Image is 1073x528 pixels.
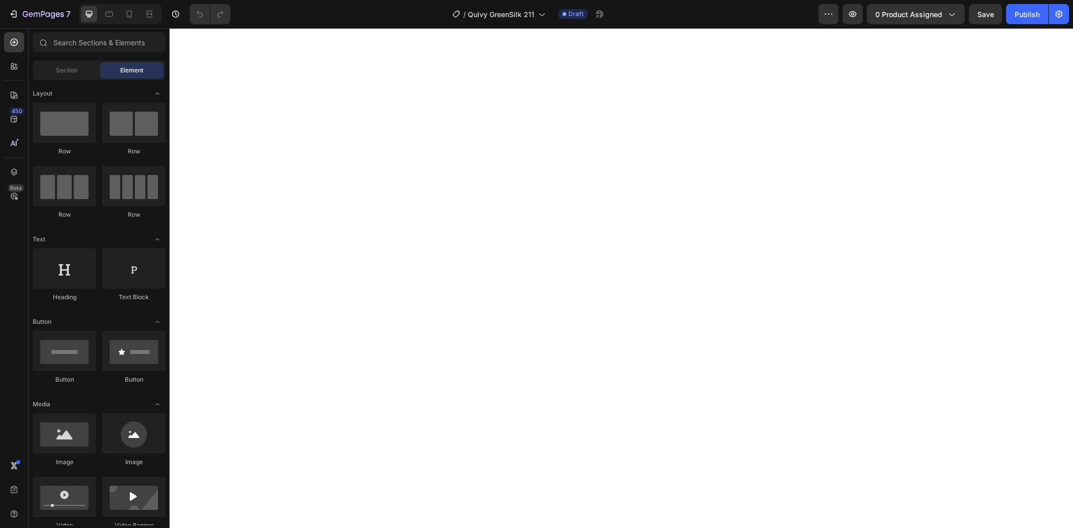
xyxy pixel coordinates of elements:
[190,4,230,24] div: Undo/Redo
[102,293,166,302] div: Text Block
[102,458,166,467] div: Image
[8,184,24,192] div: Beta
[977,10,994,19] span: Save
[102,375,166,384] div: Button
[10,107,24,115] div: 450
[568,10,584,19] span: Draft
[120,66,143,75] span: Element
[969,4,1002,24] button: Save
[149,85,166,102] span: Toggle open
[4,4,75,24] button: 7
[33,458,96,467] div: Image
[33,147,96,156] div: Row
[33,317,51,326] span: Button
[102,210,166,219] div: Row
[33,32,166,52] input: Search Sections & Elements
[149,231,166,247] span: Toggle open
[149,396,166,412] span: Toggle open
[33,375,96,384] div: Button
[33,293,96,302] div: Heading
[33,235,45,244] span: Text
[463,9,466,20] span: /
[468,9,534,20] span: Quivy GreenSilk 211
[867,4,965,24] button: 0 product assigned
[1006,4,1048,24] button: Publish
[102,147,166,156] div: Row
[875,9,942,20] span: 0 product assigned
[149,314,166,330] span: Toggle open
[56,66,77,75] span: Section
[33,400,50,409] span: Media
[33,89,52,98] span: Layout
[170,28,1073,528] iframe: Design area
[33,210,96,219] div: Row
[1015,9,1040,20] div: Publish
[66,8,70,20] p: 7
